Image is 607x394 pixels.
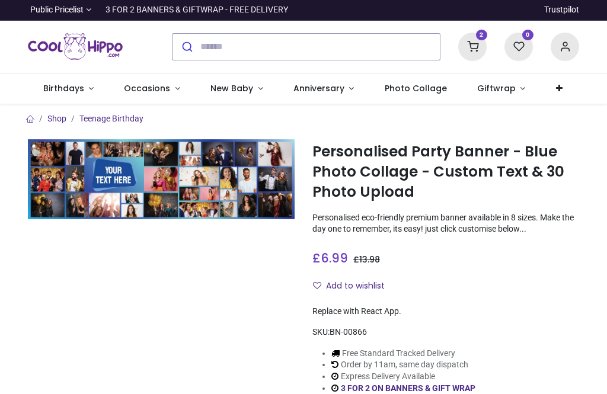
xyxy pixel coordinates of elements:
[79,114,143,123] a: Teenage Birthday
[544,4,579,16] a: Trustpilot
[293,82,344,94] span: Anniversary
[330,327,367,337] span: BN-00866
[477,82,516,94] span: Giftwrap
[353,254,380,265] span: £
[124,82,170,94] span: Occasions
[28,30,123,63] a: Logo of Cool Hippo
[312,142,579,203] h1: Personalised Party Banner - Blue Photo Collage - Custom Text & 30 Photo Upload
[109,73,196,104] a: Occasions
[28,139,295,219] img: Personalised Party Banner - Blue Photo Collage - Custom Text & 30 Photo Upload
[476,30,487,41] sup: 2
[313,281,321,290] i: Add to wishlist
[30,4,84,16] span: Public Pricelist
[196,73,279,104] a: New Baby
[504,41,533,50] a: 0
[458,41,487,50] a: 2
[331,348,497,360] li: Free Standard Tracked Delivery
[28,4,91,16] a: Public Pricelist
[331,359,497,371] li: Order by 11am, same day dispatch
[462,73,541,104] a: Giftwrap
[341,383,475,393] a: 3 FOR 2 ON BANNERS & GIFT WRAP
[172,34,200,60] button: Submit
[28,73,109,104] a: Birthdays
[278,73,369,104] a: Anniversary
[312,306,579,318] div: Replace with React App.
[321,249,348,267] span: 6.99
[28,30,123,63] img: Cool Hippo
[47,114,66,123] a: Shop
[312,276,395,296] button: Add to wishlistAdd to wishlist
[359,254,380,265] span: 13.98
[312,212,579,235] p: Personalised eco-friendly premium banner available in 8 sizes. Make the day one to remember, its ...
[210,82,253,94] span: New Baby
[385,82,447,94] span: Photo Collage
[312,249,348,267] span: £
[312,326,579,338] div: SKU:
[331,371,497,383] li: Express Delivery Available
[43,82,84,94] span: Birthdays
[106,4,288,16] div: 3 FOR 2 BANNERS & GIFTWRAP - FREE DELIVERY
[522,30,533,41] sup: 0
